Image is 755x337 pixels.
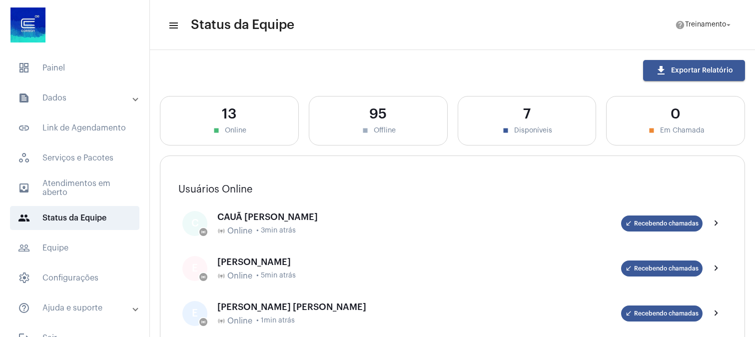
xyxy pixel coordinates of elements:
[501,126,510,135] mat-icon: stop
[182,301,207,326] div: E
[10,206,139,230] span: Status da Equipe
[217,302,621,312] div: [PERSON_NAME] [PERSON_NAME]
[217,227,225,235] mat-icon: online_prediction
[711,262,723,274] mat-icon: chevron_right
[724,20,733,29] mat-icon: arrow_drop_down
[625,220,632,227] mat-icon: call_received
[18,92,133,104] mat-panel-title: Dados
[256,272,296,279] span: • 5min atrás
[643,60,745,81] button: Exportar Relatório
[10,146,139,170] span: Serviços e Pacotes
[170,126,288,135] div: Online
[685,21,726,28] span: Treinamento
[6,296,149,320] mat-expansion-panel-header: sidenav iconAjuda e suporte
[18,92,30,104] mat-icon: sidenav icon
[10,56,139,80] span: Painel
[18,242,30,254] mat-icon: sidenav icon
[182,256,207,281] div: E
[711,307,723,319] mat-icon: chevron_right
[6,86,149,110] mat-expansion-panel-header: sidenav iconDados
[182,211,207,236] div: C
[617,106,735,122] div: 0
[201,229,206,234] mat-icon: online_prediction
[10,266,139,290] span: Configurações
[361,126,370,135] mat-icon: stop
[217,212,621,222] div: CAUÃ [PERSON_NAME]
[227,316,252,325] span: Online
[468,126,586,135] div: Disponíveis
[8,5,48,45] img: d4669ae0-8c07-2337-4f67-34b0df7f5ae4.jpeg
[18,152,30,164] span: sidenav icon
[227,271,252,280] span: Online
[617,126,735,135] div: Em Chamada
[212,126,221,135] mat-icon: stop
[625,310,632,317] mat-icon: call_received
[168,19,178,31] mat-icon: sidenav icon
[201,274,206,279] mat-icon: online_prediction
[711,217,723,229] mat-icon: chevron_right
[256,227,296,234] span: • 3min atrás
[621,260,703,276] mat-chip: Recebendo chamadas
[18,272,30,284] span: sidenav icon
[256,317,295,324] span: • 1min atrás
[625,265,632,272] mat-icon: call_received
[18,62,30,74] span: sidenav icon
[227,226,252,235] span: Online
[647,126,656,135] mat-icon: stop
[319,106,437,122] div: 95
[655,67,733,74] span: Exportar Relatório
[217,317,225,325] mat-icon: online_prediction
[621,215,703,231] mat-chip: Recebendo chamadas
[669,15,739,35] button: Treinamento
[655,64,667,76] mat-icon: download
[468,106,586,122] div: 7
[178,184,727,195] h3: Usuários Online
[18,182,30,194] mat-icon: sidenav icon
[621,305,703,321] mat-chip: Recebendo chamadas
[675,20,685,30] mat-icon: help
[217,272,225,280] mat-icon: online_prediction
[18,122,30,134] mat-icon: sidenav icon
[10,236,139,260] span: Equipe
[170,106,288,122] div: 13
[319,126,437,135] div: Offline
[217,257,621,267] div: [PERSON_NAME]
[18,302,30,314] mat-icon: sidenav icon
[201,319,206,324] mat-icon: online_prediction
[191,17,294,33] span: Status da Equipe
[18,302,133,314] mat-panel-title: Ajuda e suporte
[18,212,30,224] mat-icon: sidenav icon
[10,116,139,140] span: Link de Agendamento
[10,176,139,200] span: Atendimentos em aberto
